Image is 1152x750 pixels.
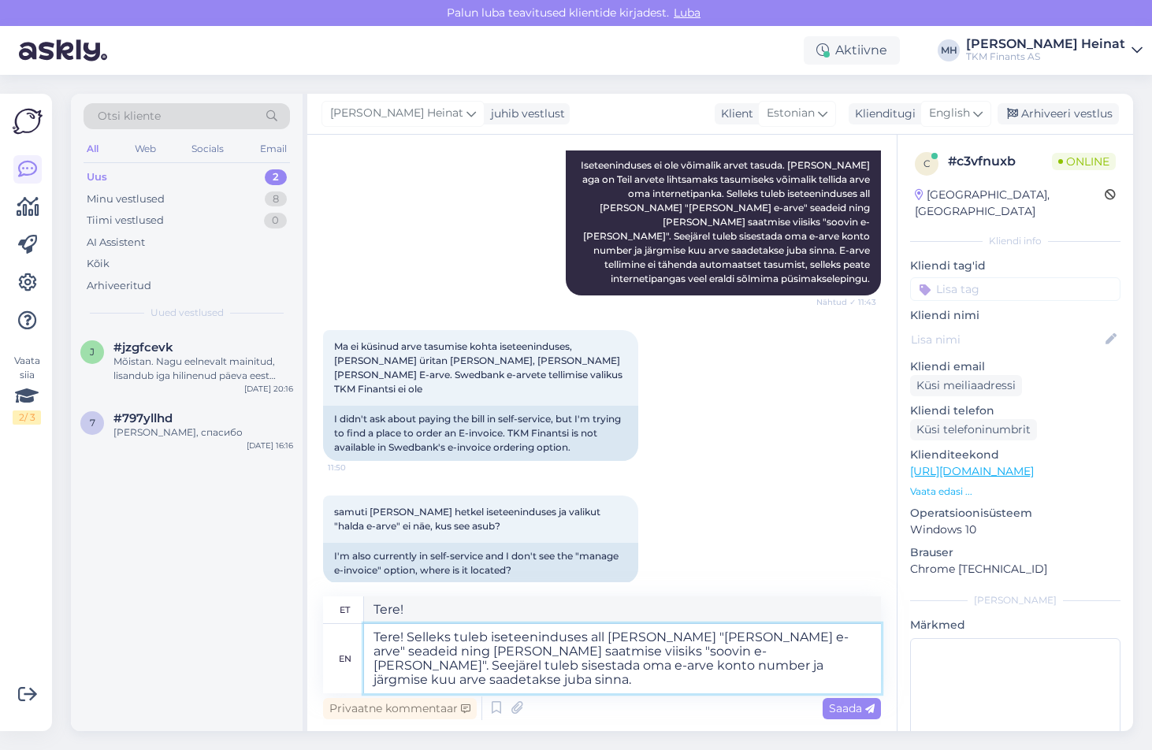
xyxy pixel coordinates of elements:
[966,38,1125,50] div: [PERSON_NAME] Heinat
[948,152,1052,171] div: # c3vfnuxb
[910,561,1120,577] p: Chrome [TECHNICAL_ID]
[966,38,1143,63] a: [PERSON_NAME] HeinatTKM Finants AS
[265,169,287,185] div: 2
[257,139,290,159] div: Email
[87,235,145,251] div: AI Assistent
[910,485,1120,499] p: Vaata edasi ...
[84,139,102,159] div: All
[13,354,41,425] div: Vaata siia
[334,340,625,395] span: Ma ei küsinud arve tasumise kohta iseteeninduses, [PERSON_NAME] üritan [PERSON_NAME], [PERSON_NAM...
[915,187,1105,220] div: [GEOGRAPHIC_DATA], [GEOGRAPHIC_DATA]
[923,158,931,169] span: c
[910,375,1022,396] div: Küsi meiliaadressi
[87,213,164,228] div: Tiimi vestlused
[910,505,1120,522] p: Operatsioonisüsteem
[910,522,1120,538] p: Windows 10
[323,406,638,461] div: I didn't ask about paying the bill in self-service, but I'm trying to find a place to order an E-...
[151,306,224,320] span: Uued vestlused
[998,103,1119,124] div: Arhiveeri vestlus
[910,419,1037,440] div: Küsi telefoninumbrit
[669,6,705,20] span: Luba
[804,36,900,65] div: Aktiivne
[910,358,1120,375] p: Kliendi email
[132,139,159,159] div: Web
[910,617,1120,633] p: Märkmed
[910,258,1120,274] p: Kliendi tag'id
[910,544,1120,561] p: Brauser
[247,440,293,451] div: [DATE] 16:16
[485,106,565,122] div: juhib vestlust
[113,425,293,440] div: [PERSON_NAME], спасибо
[910,234,1120,248] div: Kliendi info
[328,462,387,473] span: 11:50
[334,506,603,532] span: samuti [PERSON_NAME] hetkel iseteeninduses ja valikut "halda e-arve" ei näe, kus see asub?
[829,701,875,715] span: Saada
[715,106,753,122] div: Klient
[910,307,1120,324] p: Kliendi nimi
[87,278,151,294] div: Arhiveeritud
[323,698,477,719] div: Privaatne kommentaar
[13,106,43,136] img: Askly Logo
[113,340,173,355] span: #jzgfcevk
[87,191,165,207] div: Minu vestlused
[113,411,173,425] span: #797yllhd
[1052,153,1116,170] span: Online
[340,596,350,623] div: et
[938,39,960,61] div: MH
[90,346,95,358] span: j
[911,331,1102,348] input: Lisa nimi
[87,169,107,185] div: Uus
[910,447,1120,463] p: Klienditeekond
[13,410,41,425] div: 2 / 3
[265,191,287,207] div: 8
[364,624,881,693] textarea: Tere! Selleks tuleb iseteeninduses all [PERSON_NAME] "[PERSON_NAME] e-arve" seadeid ning [PERSON_...
[816,296,876,308] span: Nähtud ✓ 11:43
[188,139,227,159] div: Socials
[364,596,881,623] textarea: Tere!
[966,50,1125,63] div: TKM Finants AS
[910,277,1120,301] input: Lisa tag
[929,105,970,122] span: English
[98,108,161,124] span: Otsi kliente
[767,105,815,122] span: Estonian
[90,417,95,429] span: 7
[264,213,287,228] div: 0
[849,106,916,122] div: Klienditugi
[910,403,1120,419] p: Kliendi telefon
[87,256,110,272] div: Kõik
[244,383,293,395] div: [DATE] 20:16
[330,105,463,122] span: [PERSON_NAME] Heinat
[581,131,872,284] span: Tere! Iseteeninduses ei ole võimalik arvet tasuda. [PERSON_NAME] aga on Teil arvete lihtsamaks ta...
[910,464,1034,478] a: [URL][DOMAIN_NAME]
[910,593,1120,607] div: [PERSON_NAME]
[339,645,351,672] div: en
[323,543,638,584] div: I'm also currently in self-service and I don't see the "manage e-invoice" option, where is it loc...
[113,355,293,383] div: Mõistan. Nagu eelnevalt mainitud, lisandub iga hilinenud päeva eest 0.065% viivistasu, mis kuvata...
